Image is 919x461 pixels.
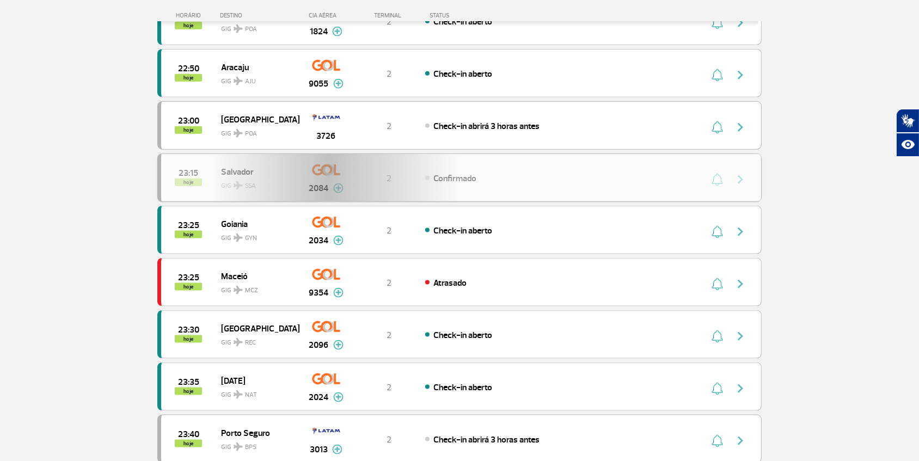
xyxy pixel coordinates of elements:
[220,12,299,19] div: DESTINO
[734,278,747,291] img: seta-direita-painel-voo.svg
[309,77,329,90] span: 9055
[245,390,257,400] span: NAT
[734,225,747,238] img: seta-direita-painel-voo.svg
[310,443,328,456] span: 3013
[221,321,291,335] span: [GEOGRAPHIC_DATA]
[734,121,747,134] img: seta-direita-painel-voo.svg
[333,288,344,298] img: mais-info-painel-voo.svg
[178,222,199,229] span: 2025-09-25 23:25:00
[433,330,492,341] span: Check-in aberto
[161,12,220,19] div: HORÁRIO
[387,16,391,27] span: 2
[221,332,291,348] span: GIG
[712,121,723,134] img: sino-painel-voo.svg
[175,74,202,82] span: hoje
[309,339,329,352] span: 2096
[333,79,344,89] img: mais-info-painel-voo.svg
[234,286,243,294] img: destiny_airplane.svg
[221,426,291,440] span: Porto Seguro
[387,330,391,341] span: 2
[387,434,391,445] span: 2
[309,391,329,404] span: 2024
[387,225,391,236] span: 2
[245,129,257,139] span: POA
[333,340,344,350] img: mais-info-painel-voo.svg
[178,117,199,125] span: 2025-09-25 23:00:00
[387,382,391,393] span: 2
[178,378,199,386] span: 2025-09-25 23:35:00
[317,130,336,143] span: 3726
[299,12,353,19] div: CIA AÉREA
[433,121,540,132] span: Check-in abrirá 3 horas antes
[712,382,723,395] img: sino-painel-voo.svg
[234,129,243,138] img: destiny_airplane.svg
[332,27,342,36] img: mais-info-painel-voo.svg
[387,121,391,132] span: 2
[734,330,747,343] img: seta-direita-painel-voo.svg
[712,434,723,447] img: sino-painel-voo.svg
[245,286,258,296] span: MCZ
[896,133,919,157] button: Abrir recursos assistivos.
[433,69,492,79] span: Check-in aberto
[310,25,328,38] span: 1824
[332,445,342,454] img: mais-info-painel-voo.svg
[245,233,257,243] span: GYN
[221,123,291,139] span: GIG
[221,228,291,243] span: GIG
[221,373,291,388] span: [DATE]
[896,109,919,133] button: Abrir tradutor de língua de sinais.
[221,280,291,296] span: GIG
[433,16,492,27] span: Check-in aberto
[178,431,199,438] span: 2025-09-25 23:40:00
[245,77,256,87] span: AJU
[734,69,747,82] img: seta-direita-painel-voo.svg
[896,109,919,157] div: Plugin de acessibilidade da Hand Talk.
[178,274,199,281] span: 2025-09-25 23:25:00
[734,434,747,447] img: seta-direita-painel-voo.svg
[221,384,291,400] span: GIG
[234,24,243,33] img: destiny_airplane.svg
[234,233,243,242] img: destiny_airplane.svg
[178,326,199,334] span: 2025-09-25 23:30:00
[221,71,291,87] span: GIG
[353,12,424,19] div: TERMINAL
[333,236,344,245] img: mais-info-painel-voo.svg
[387,69,391,79] span: 2
[712,278,723,291] img: sino-painel-voo.svg
[433,225,492,236] span: Check-in aberto
[433,382,492,393] span: Check-in aberto
[309,286,329,299] span: 9354
[234,77,243,85] img: destiny_airplane.svg
[245,442,256,452] span: BPS
[234,338,243,347] img: destiny_airplane.svg
[309,234,329,247] span: 2034
[175,440,202,447] span: hoje
[221,60,291,74] span: Aracaju
[245,338,256,348] span: REC
[175,335,202,343] span: hoje
[734,382,747,395] img: seta-direita-painel-voo.svg
[178,65,199,72] span: 2025-09-25 22:50:00
[234,390,243,399] img: destiny_airplane.svg
[221,112,291,126] span: [GEOGRAPHIC_DATA]
[175,126,202,134] span: hoje
[234,442,243,451] img: destiny_airplane.svg
[433,278,467,288] span: Atrasado
[175,283,202,291] span: hoje
[712,225,723,238] img: sino-painel-voo.svg
[433,434,540,445] span: Check-in abrirá 3 horas antes
[424,12,513,19] div: STATUS
[333,392,344,402] img: mais-info-painel-voo.svg
[175,231,202,238] span: hoje
[712,330,723,343] img: sino-painel-voo.svg
[245,24,257,34] span: POA
[221,217,291,231] span: Goiania
[221,269,291,283] span: Maceió
[712,69,723,82] img: sino-painel-voo.svg
[175,388,202,395] span: hoje
[221,437,291,452] span: GIG
[387,278,391,288] span: 2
